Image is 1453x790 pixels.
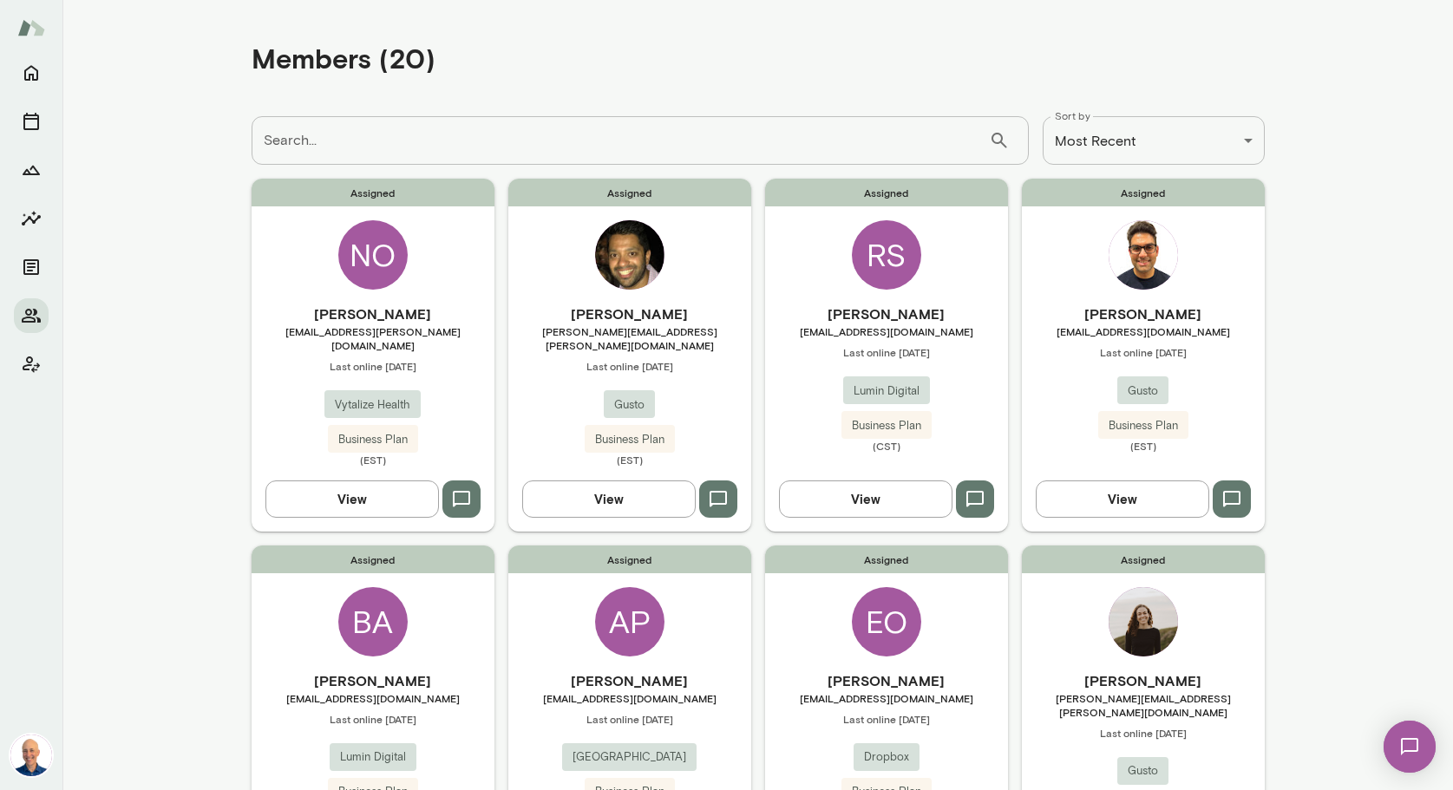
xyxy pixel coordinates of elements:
button: Home [14,55,49,90]
span: Lumin Digital [843,382,930,400]
span: [EMAIL_ADDRESS][DOMAIN_NAME] [252,691,494,705]
span: Last online [DATE] [765,345,1008,359]
span: Assigned [508,545,751,573]
span: (EST) [252,453,494,467]
img: Mento [17,11,45,44]
span: Last online [DATE] [508,359,751,373]
span: Assigned [1022,179,1265,206]
span: Vytalize Health [324,396,421,414]
div: Most Recent [1043,116,1265,165]
button: View [522,480,696,517]
span: Assigned [252,179,494,206]
button: Members [14,298,49,333]
div: BA [338,587,408,656]
span: Business Plan [1098,417,1188,434]
span: [EMAIL_ADDRESS][PERSON_NAME][DOMAIN_NAME] [252,324,494,352]
h4: Members (20) [252,42,435,75]
span: Last online [DATE] [508,712,751,726]
span: Dropbox [854,748,920,766]
div: EO [852,587,921,656]
span: Gusto [1117,762,1168,780]
div: NO [338,220,408,290]
span: Lumin Digital [330,748,416,766]
h6: [PERSON_NAME] [765,670,1008,691]
div: RS [852,220,921,290]
span: [EMAIL_ADDRESS][DOMAIN_NAME] [765,691,1008,705]
button: Growth Plan [14,153,49,187]
h6: [PERSON_NAME] [1022,304,1265,324]
span: Business Plan [841,417,932,434]
span: Last online [DATE] [252,712,494,726]
span: [GEOGRAPHIC_DATA] [562,748,697,766]
button: Documents [14,250,49,284]
button: Client app [14,347,49,382]
span: Assigned [765,179,1008,206]
span: Assigned [252,545,494,573]
button: View [779,480,952,517]
span: [EMAIL_ADDRESS][DOMAIN_NAME] [1022,324,1265,338]
span: [PERSON_NAME][EMAIL_ADDRESS][PERSON_NAME][DOMAIN_NAME] [508,324,751,352]
h6: [PERSON_NAME] [508,304,751,324]
span: Gusto [604,396,655,414]
span: [EMAIL_ADDRESS][DOMAIN_NAME] [508,691,751,705]
span: Last online [DATE] [1022,345,1265,359]
img: Mark Lazen [10,735,52,776]
img: Aman Bhatia [1109,220,1178,290]
h6: [PERSON_NAME] [1022,670,1265,691]
label: Sort by [1055,108,1090,123]
span: Gusto [1117,382,1168,400]
span: Last online [DATE] [252,359,494,373]
h6: [PERSON_NAME] [252,670,494,691]
span: (CST) [765,439,1008,453]
span: Last online [DATE] [1022,726,1265,740]
img: Sarah Jacobson [1109,587,1178,656]
h6: [PERSON_NAME] [508,670,751,691]
span: [PERSON_NAME][EMAIL_ADDRESS][PERSON_NAME][DOMAIN_NAME] [1022,691,1265,719]
div: AP [595,587,664,656]
button: Sessions [14,104,49,139]
img: Keith Barrett [595,220,664,290]
span: Business Plan [585,431,675,448]
button: View [1036,480,1209,517]
span: Assigned [508,179,751,206]
h6: [PERSON_NAME] [765,304,1008,324]
span: Assigned [765,545,1008,573]
span: [EMAIL_ADDRESS][DOMAIN_NAME] [765,324,1008,338]
span: (EST) [1022,439,1265,453]
button: View [265,480,439,517]
span: (EST) [508,453,751,467]
button: Insights [14,201,49,236]
span: Last online [DATE] [765,712,1008,726]
span: Assigned [1022,545,1265,573]
span: Business Plan [328,431,418,448]
h6: [PERSON_NAME] [252,304,494,324]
